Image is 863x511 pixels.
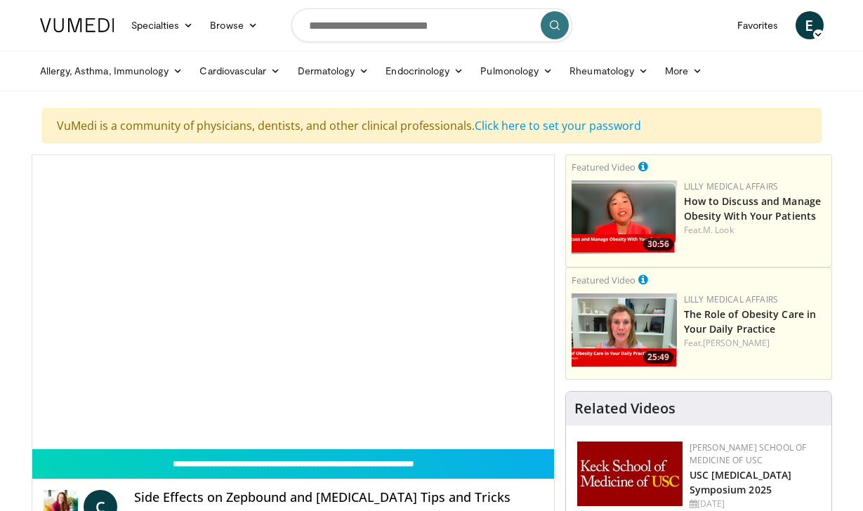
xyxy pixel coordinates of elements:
a: 30:56 [572,180,677,254]
div: Feat. [684,224,826,237]
img: e1208b6b-349f-4914-9dd7-f97803bdbf1d.png.150x105_q85_crop-smart_upscale.png [572,293,677,367]
a: Favorites [729,11,787,39]
img: c98a6a29-1ea0-4bd5-8cf5-4d1e188984a7.png.150x105_q85_crop-smart_upscale.png [572,180,677,254]
a: Browse [202,11,266,39]
a: The Role of Obesity Care in Your Daily Practice [684,307,817,336]
small: Featured Video [572,161,635,173]
a: USC [MEDICAL_DATA] Symposium 2025 [690,468,792,496]
h4: Related Videos [574,400,676,417]
span: 30:56 [643,238,673,251]
a: Rheumatology [561,57,657,85]
a: More [657,57,711,85]
img: 7b941f1f-d101-407a-8bfa-07bd47db01ba.png.150x105_q85_autocrop_double_scale_upscale_version-0.2.jpg [577,442,683,506]
a: Lilly Medical Affairs [684,180,779,192]
a: Specialties [123,11,202,39]
a: [PERSON_NAME] School of Medicine of USC [690,442,807,466]
input: Search topics, interventions [291,8,572,42]
span: 25:49 [643,351,673,364]
div: VuMedi is a community of physicians, dentists, and other clinical professionals. [42,108,822,143]
a: Cardiovascular [191,57,289,85]
a: Endocrinology [377,57,472,85]
a: How to Discuss and Manage Obesity With Your Patients [684,194,822,223]
a: Click here to set your password [475,118,641,133]
a: E [796,11,824,39]
small: Featured Video [572,274,635,286]
img: VuMedi Logo [40,18,114,32]
a: Dermatology [289,57,378,85]
a: Lilly Medical Affairs [684,293,779,305]
a: Allergy, Asthma, Immunology [32,57,192,85]
div: Feat. [684,337,826,350]
a: 25:49 [572,293,677,367]
video-js: Video Player [32,155,554,449]
div: [DATE] [690,498,820,510]
a: [PERSON_NAME] [703,337,770,349]
h4: Side Effects on Zepbound and [MEDICAL_DATA] Tips and Tricks [134,490,543,505]
a: Pulmonology [472,57,561,85]
a: M. Look [703,224,734,236]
